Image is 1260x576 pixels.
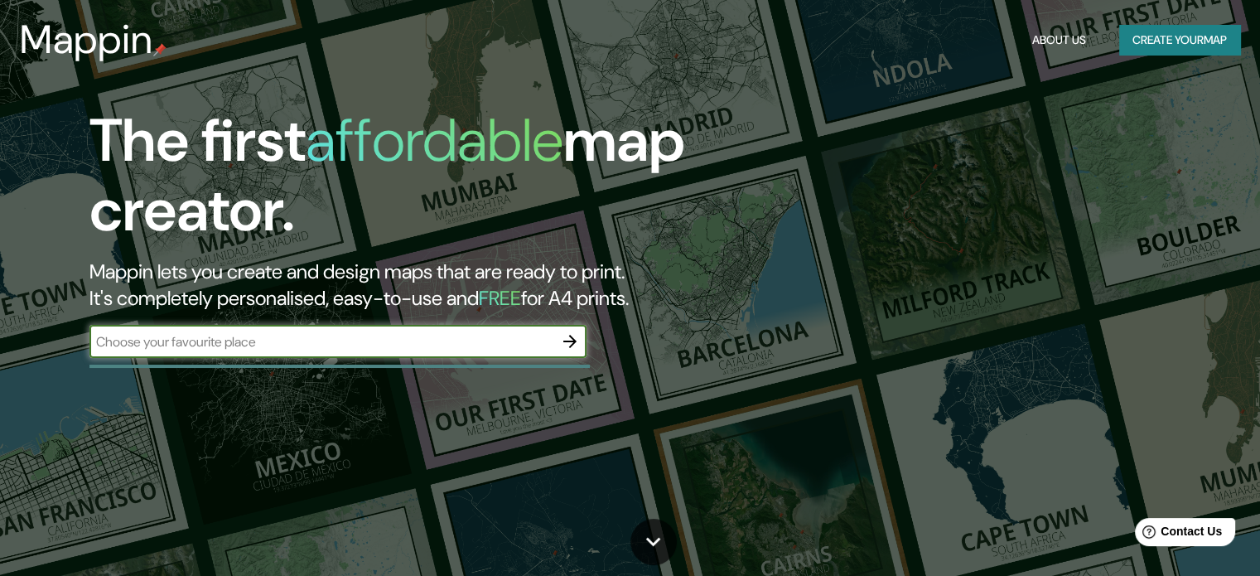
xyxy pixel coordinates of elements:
button: Create yourmap [1119,25,1240,56]
h2: Mappin lets you create and design maps that are ready to print. It's completely personalised, eas... [89,259,720,312]
h1: The first map creator. [89,106,720,259]
img: mappin-pin [153,43,167,56]
h3: Mappin [20,17,153,63]
iframe: Help widget launcher [1113,511,1242,558]
h5: FREE [479,285,521,311]
button: About Us [1026,25,1093,56]
h1: affordable [306,102,563,179]
input: Choose your favourite place [89,332,553,351]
